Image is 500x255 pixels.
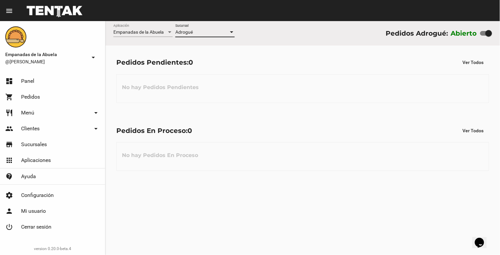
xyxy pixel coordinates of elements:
mat-icon: person [5,207,13,215]
span: 0 [189,58,193,66]
mat-icon: dashboard [5,77,13,85]
button: Ver Todos [457,125,489,137]
span: Configuración [21,192,54,199]
span: 0 [188,127,192,135]
span: Adrogué [175,29,193,35]
div: Pedidos En Proceso: [116,125,192,136]
label: Abierto [451,28,477,39]
span: Ver Todos [463,60,484,65]
mat-icon: people [5,125,13,133]
mat-icon: restaurant [5,109,13,117]
span: Cerrar sesión [21,224,51,230]
span: Menú [21,110,34,116]
mat-icon: power_settings_new [5,223,13,231]
span: Panel [21,78,34,84]
mat-icon: shopping_cart [5,93,13,101]
mat-icon: contact_support [5,173,13,180]
mat-icon: arrow_drop_down [92,125,100,133]
span: Empanadas de la Abuela [5,50,87,58]
span: @[PERSON_NAME] [5,58,87,65]
span: Ayuda [21,173,36,180]
mat-icon: arrow_drop_down [89,53,97,61]
mat-icon: menu [5,7,13,15]
span: Sucursales [21,141,47,148]
mat-icon: apps [5,156,13,164]
h3: No hay Pedidos Pendientes [117,78,204,97]
button: Ver Todos [457,56,489,68]
mat-icon: store [5,141,13,148]
mat-icon: arrow_drop_down [92,109,100,117]
img: f0136945-ed32-4f7c-91e3-a375bc4bb2c5.png [5,26,26,48]
span: Clientes [21,125,40,132]
span: Pedidos [21,94,40,100]
div: Pedidos Pendientes: [116,57,193,68]
span: Aplicaciones [21,157,51,164]
h3: No hay Pedidos En Proceso [117,145,203,165]
mat-icon: settings [5,191,13,199]
span: Ver Todos [463,128,484,133]
div: Pedidos Adrogué: [386,28,448,39]
span: Empanadas de la Abuela [113,29,164,35]
div: version 0.20.0-beta.4 [5,245,100,252]
iframe: chat widget [472,229,493,248]
span: Mi usuario [21,208,46,214]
